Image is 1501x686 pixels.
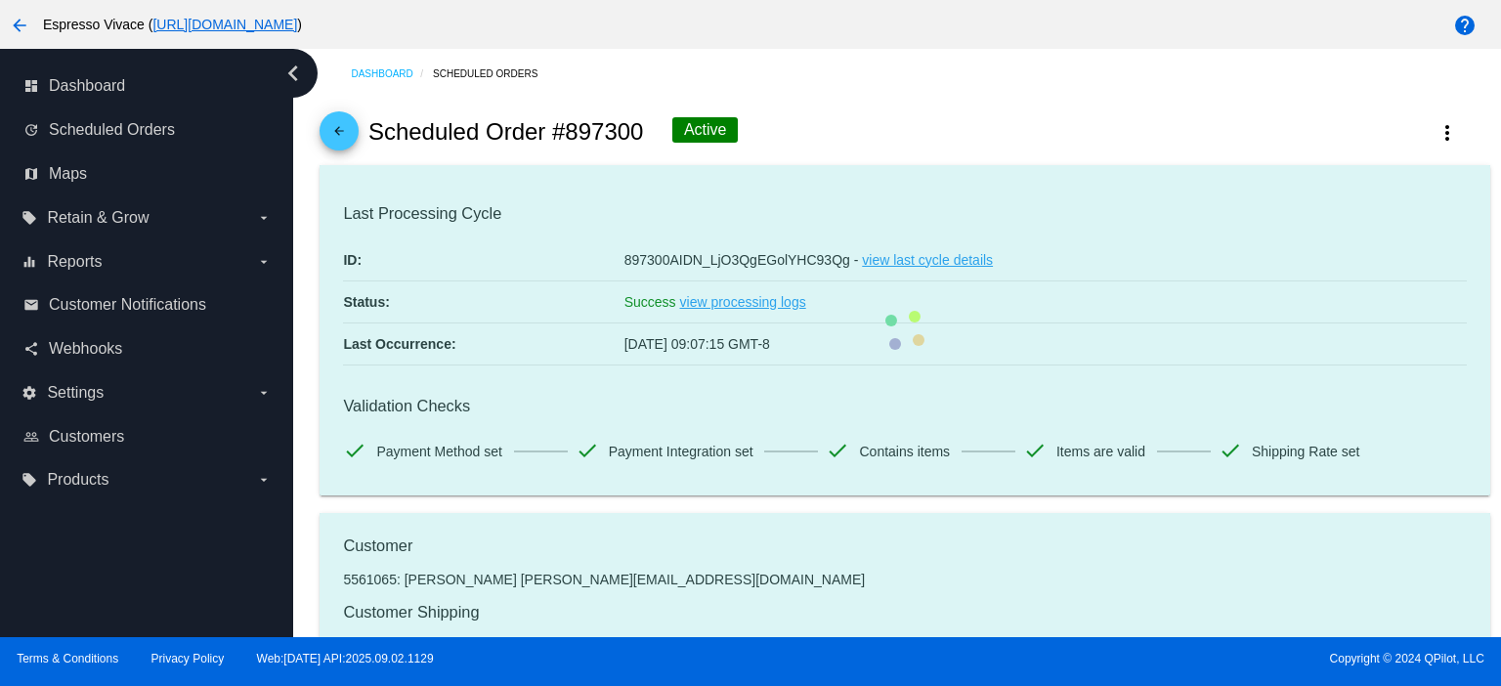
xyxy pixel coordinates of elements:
[23,421,272,452] a: people_outline Customers
[47,471,108,489] span: Products
[23,158,272,190] a: map Maps
[49,121,175,139] span: Scheduled Orders
[1436,121,1459,145] mat-icon: more_vert
[23,297,39,313] i: email
[672,117,739,143] div: Active
[23,333,272,364] a: share Webhooks
[433,59,555,89] a: Scheduled Orders
[368,118,644,146] h2: Scheduled Order #897300
[49,165,87,183] span: Maps
[49,296,206,314] span: Customer Notifications
[152,17,297,32] a: [URL][DOMAIN_NAME]
[21,385,37,401] i: settings
[278,58,309,89] i: chevron_left
[23,122,39,138] i: update
[21,210,37,226] i: local_offer
[21,472,37,488] i: local_offer
[17,652,118,665] a: Terms & Conditions
[23,78,39,94] i: dashboard
[23,341,39,357] i: share
[47,384,104,402] span: Settings
[351,59,433,89] a: Dashboard
[47,253,102,271] span: Reports
[49,77,125,95] span: Dashboard
[47,209,149,227] span: Retain & Grow
[43,17,302,32] span: Espresso Vivace ( )
[21,254,37,270] i: equalizer
[23,429,39,445] i: people_outline
[49,340,122,358] span: Webhooks
[8,14,31,37] mat-icon: arrow_back
[256,472,272,488] i: arrow_drop_down
[49,428,124,446] span: Customers
[151,652,225,665] a: Privacy Policy
[256,385,272,401] i: arrow_drop_down
[767,652,1484,665] span: Copyright © 2024 QPilot, LLC
[256,210,272,226] i: arrow_drop_down
[23,166,39,182] i: map
[23,70,272,102] a: dashboard Dashboard
[23,289,272,321] a: email Customer Notifications
[257,652,434,665] a: Web:[DATE] API:2025.09.02.1129
[327,124,351,148] mat-icon: arrow_back
[256,254,272,270] i: arrow_drop_down
[1453,14,1477,37] mat-icon: help
[23,114,272,146] a: update Scheduled Orders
